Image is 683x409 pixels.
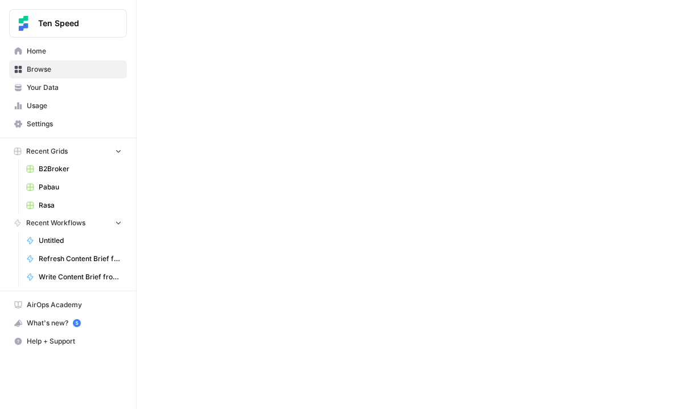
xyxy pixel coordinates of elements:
img: Ten Speed Logo [13,13,34,34]
a: Home [9,42,127,60]
span: Pabau [39,182,122,192]
span: Your Data [27,82,122,93]
span: Usage [27,101,122,111]
button: Recent Workflows [9,214,127,232]
button: Help + Support [9,332,127,350]
a: Untitled [21,232,127,250]
button: What's new? 5 [9,314,127,332]
a: Settings [9,115,127,133]
a: Pabau [21,178,127,196]
span: AirOps Academy [27,300,122,310]
span: Refresh Content Brief from Keyword [DEV] [39,254,122,264]
a: Browse [9,60,127,79]
span: Home [27,46,122,56]
span: Help + Support [27,336,122,346]
span: Ten Speed [38,18,107,29]
span: Browse [27,64,122,75]
span: Recent Workflows [26,218,85,228]
a: Write Content Brief from Keyword [DEV] [21,268,127,286]
a: Usage [9,97,127,115]
a: 5 [73,319,81,327]
span: B2Broker [39,164,122,174]
button: Recent Grids [9,143,127,160]
span: Rasa [39,200,122,210]
span: Settings [27,119,122,129]
a: B2Broker [21,160,127,178]
text: 5 [75,320,78,326]
div: What's new? [10,315,126,332]
span: Recent Grids [26,146,68,156]
span: Write Content Brief from Keyword [DEV] [39,272,122,282]
a: Your Data [9,79,127,97]
a: AirOps Academy [9,296,127,314]
a: Refresh Content Brief from Keyword [DEV] [21,250,127,268]
a: Rasa [21,196,127,214]
span: Untitled [39,236,122,246]
button: Workspace: Ten Speed [9,9,127,38]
